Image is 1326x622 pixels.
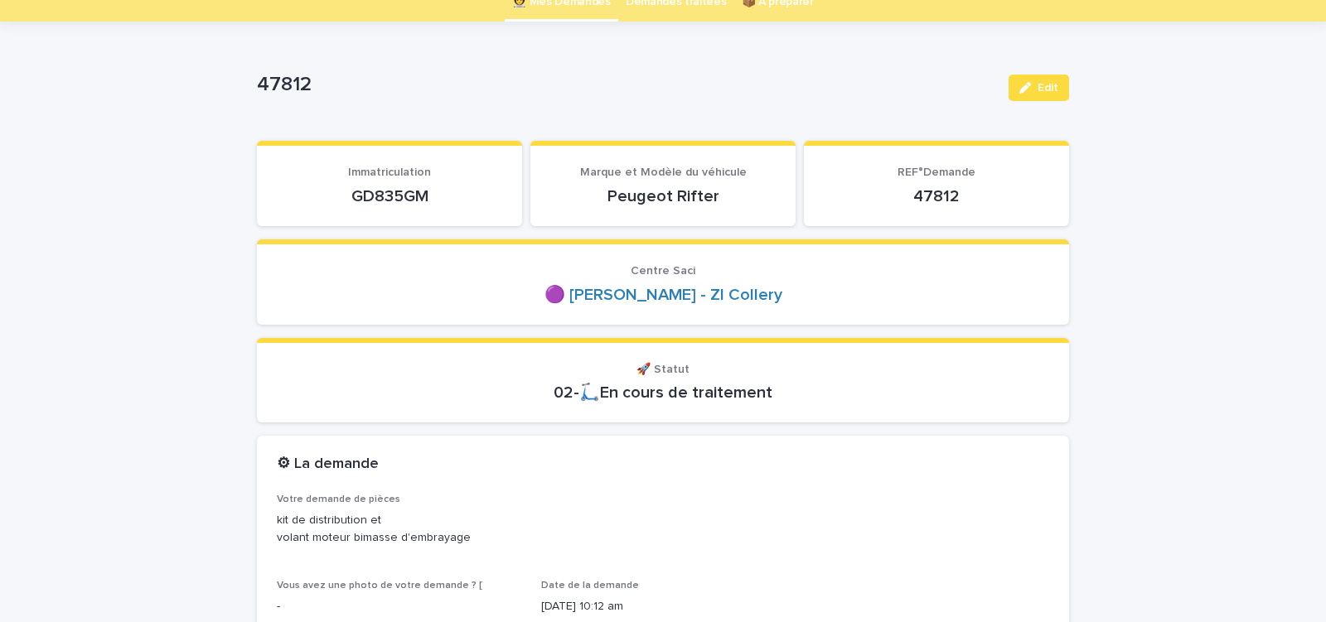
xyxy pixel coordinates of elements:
span: Centre Saci [631,265,695,277]
p: GD835GM [277,186,502,206]
button: Edit [1009,75,1069,101]
span: Marque et Modèle du véhicule [580,166,747,178]
p: [DATE] 10:12 am [541,598,786,615]
span: 🚀 Statut [636,364,690,375]
p: 47812 [257,73,995,97]
p: Peugeot Rifter [550,186,776,206]
span: Immatriculation [348,166,431,178]
span: Edit [1038,82,1058,94]
span: Date de la demande [541,581,639,591]
p: - [277,598,521,615]
p: kit de distribution et volant moteur bimasse d'embrayage [277,512,1049,547]
span: REF°Demande [898,166,975,178]
h2: ⚙ La demande [277,456,379,474]
span: Votre demande de pièces [277,494,400,504]
p: 47812 [824,186,1049,206]
a: 🟣 [PERSON_NAME] - ZI Collery [544,285,782,305]
span: Vous avez une photo de votre demande ? [ [277,581,482,591]
p: 02-🛴En cours de traitement [277,383,1049,403]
